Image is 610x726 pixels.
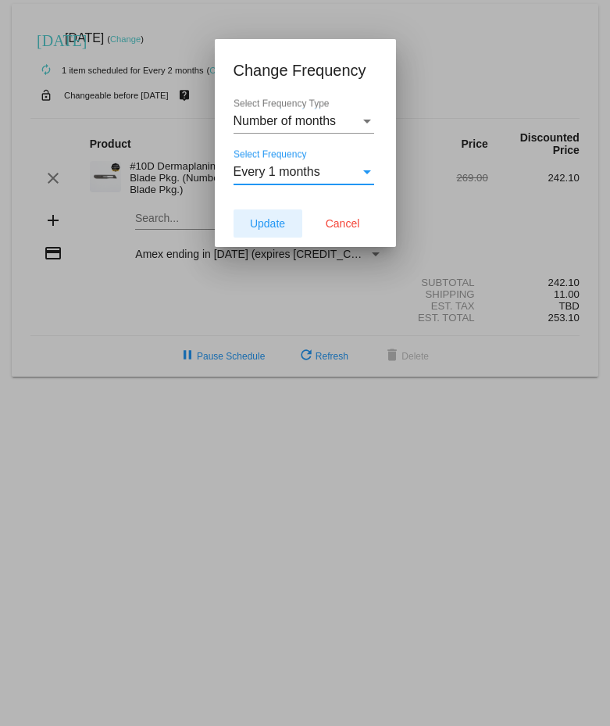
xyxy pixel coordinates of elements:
span: Number of months [234,114,337,127]
span: Every 1 months [234,165,320,178]
mat-select: Select Frequency [234,165,374,179]
span: Cancel [326,217,360,230]
button: Cancel [309,209,377,238]
mat-select: Select Frequency Type [234,114,374,128]
span: Update [250,217,285,230]
button: Update [234,209,302,238]
h1: Change Frequency [234,58,377,83]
